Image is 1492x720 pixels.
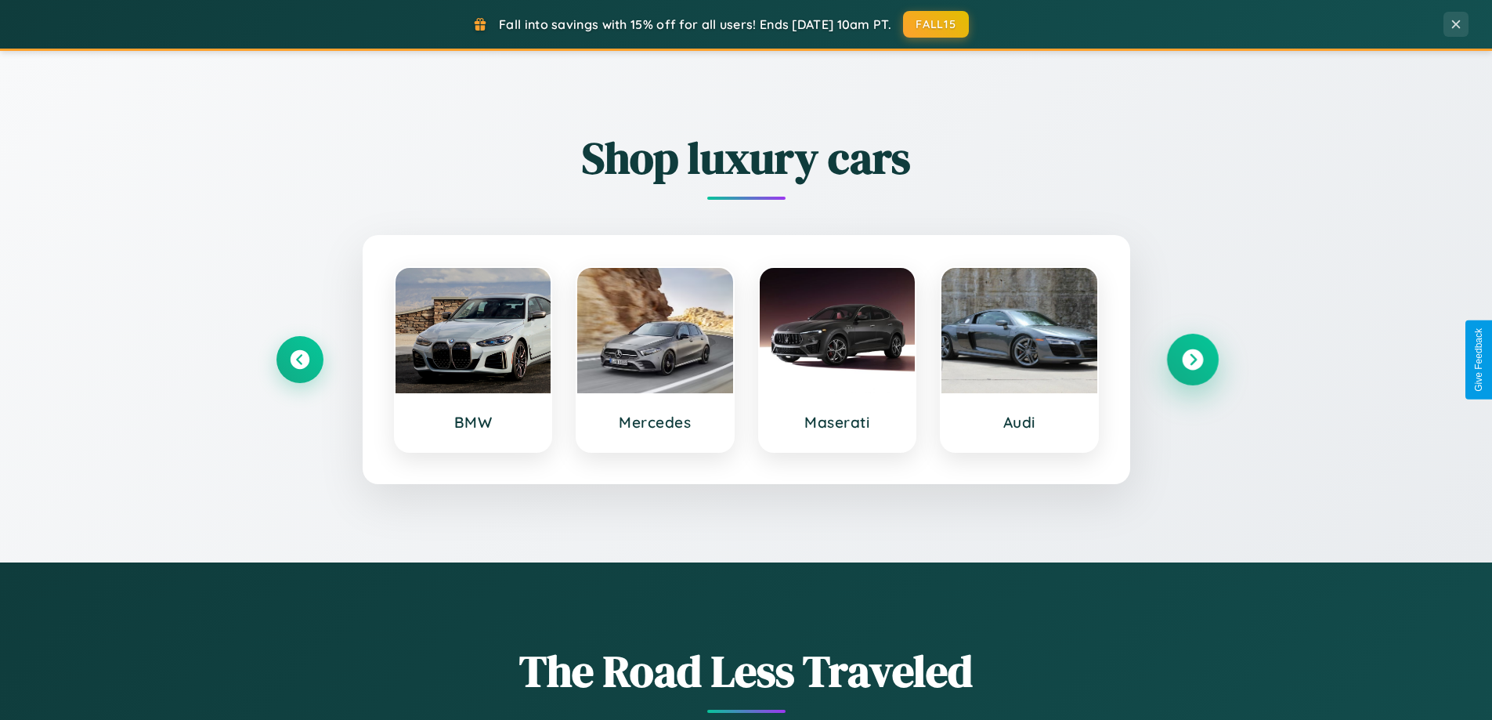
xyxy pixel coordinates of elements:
h3: Audi [957,413,1082,432]
h1: The Road Less Traveled [276,641,1216,701]
h3: Mercedes [593,413,717,432]
div: Give Feedback [1473,328,1484,392]
span: Fall into savings with 15% off for all users! Ends [DATE] 10am PT. [499,16,891,32]
h3: BMW [411,413,536,432]
button: FALL15 [903,11,969,38]
h2: Shop luxury cars [276,128,1216,188]
h3: Maserati [775,413,900,432]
